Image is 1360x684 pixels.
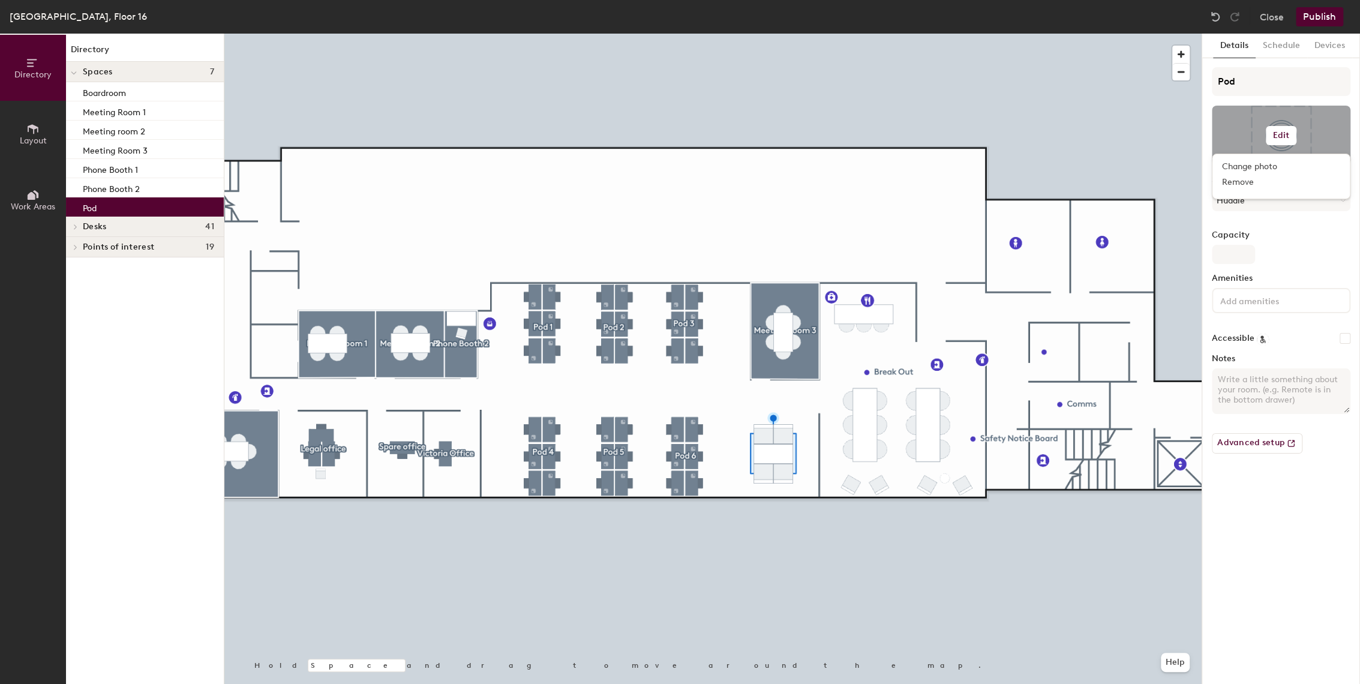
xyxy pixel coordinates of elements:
[1229,11,1241,23] img: Redo
[1218,293,1326,307] input: Add amenities
[83,200,97,214] p: Pod
[83,222,106,232] span: Desks
[1212,230,1350,240] label: Capacity
[1273,131,1290,140] h6: Edit
[83,242,154,252] span: Points of interest
[66,43,224,62] h1: Directory
[1296,7,1343,26] button: Publish
[1212,190,1350,211] button: Huddle
[1213,34,1256,58] button: Details
[1256,34,1307,58] button: Schedule
[1212,334,1254,343] label: Accessible
[83,67,113,77] span: Spaces
[20,136,47,146] span: Layout
[205,222,214,232] span: 41
[1212,433,1302,454] button: Advanced setup
[83,85,126,98] p: Boardroom
[1212,354,1350,364] label: Notes
[83,104,146,118] p: Meeting Room 1
[14,70,52,80] span: Directory
[83,123,145,137] p: Meeting room 2
[83,161,138,175] p: Phone Booth 1
[210,67,214,77] span: 7
[1212,274,1350,283] label: Amenities
[1222,177,1340,188] span: Remove
[83,181,140,194] p: Phone Booth 2
[10,9,147,24] div: [GEOGRAPHIC_DATA], Floor 16
[1307,34,1352,58] button: Devices
[1266,126,1297,145] button: Edit
[83,142,148,156] p: Meeting Room 3
[11,202,55,212] span: Work Areas
[1260,7,1284,26] button: Close
[1161,653,1190,672] button: Help
[1209,11,1221,23] img: Undo
[206,242,214,252] span: 19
